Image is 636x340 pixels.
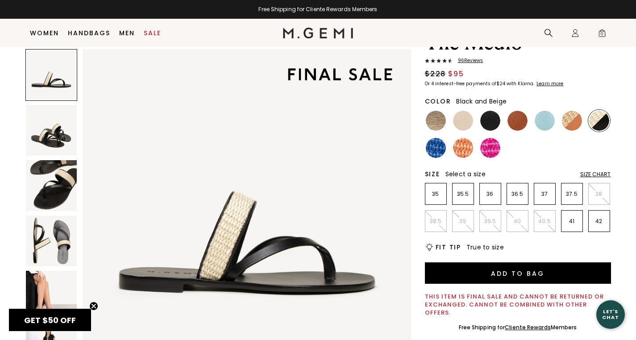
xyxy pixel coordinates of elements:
p: 39 [453,218,474,225]
img: Black Leather [480,111,500,131]
p: 41 [561,218,582,225]
span: True to size [466,243,504,252]
a: Women [30,29,59,37]
p: 37 [534,191,555,198]
p: 38 [589,191,610,198]
p: 37.5 [561,191,582,198]
span: $95 [448,69,464,79]
img: Tan and Natural [562,111,582,131]
klarna-placement-style-body: with Klarna [507,80,536,87]
div: Let's Chat [596,309,625,320]
span: GET $50 OFF [24,315,76,326]
img: Latte [453,111,473,131]
img: Saddle [507,111,528,131]
a: Men [119,29,135,37]
klarna-placement-style-amount: $24 [496,80,505,87]
img: Black and Beige [589,111,609,131]
span: 0 [598,30,607,39]
button: Close teaser [89,302,98,311]
span: Black and Beige [456,97,507,106]
p: 40.5 [534,218,555,225]
span: 96 Review s [453,58,483,63]
p: 39.5 [480,218,501,225]
div: GET $50 OFFClose teaser [9,309,91,331]
img: The Medio [26,216,77,266]
klarna-placement-style-body: Or 4 interest-free payments of [425,80,496,87]
span: $228 [425,69,446,79]
img: Capri Blue [535,111,555,131]
img: Cobalt Blue [426,138,446,158]
h2: Size [425,170,440,178]
p: 35 [425,191,446,198]
span: Select a size [445,170,486,178]
a: Learn more [536,81,563,87]
p: 40 [507,218,528,225]
a: Handbags [68,29,110,37]
p: 35.5 [453,191,474,198]
div: Free Shipping for Members [459,324,577,331]
klarna-placement-style-cta: Learn more [536,80,563,87]
a: Cliente Rewards [505,323,551,331]
img: The Medio [26,160,77,211]
div: Size Chart [580,171,611,178]
p: 36.5 [507,191,528,198]
img: The Medio [26,271,77,322]
img: Orangina [453,138,473,158]
img: final sale tag [274,54,405,94]
a: 96Reviews [425,58,611,65]
p: 42 [589,218,610,225]
img: Fuchsia [480,138,500,158]
div: This item is final sale and cannot be returned or exchanged. Cannot be combined with other offers. [425,293,611,317]
h2: Color [425,98,451,105]
img: M.Gemi [283,28,353,38]
h2: Fit Tip [436,244,461,251]
img: Champagne [426,111,446,131]
button: Add to Bag [425,262,611,284]
img: The Medio [26,105,77,156]
a: Sale [144,29,161,37]
p: 38.5 [425,218,446,225]
p: 36 [480,191,501,198]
